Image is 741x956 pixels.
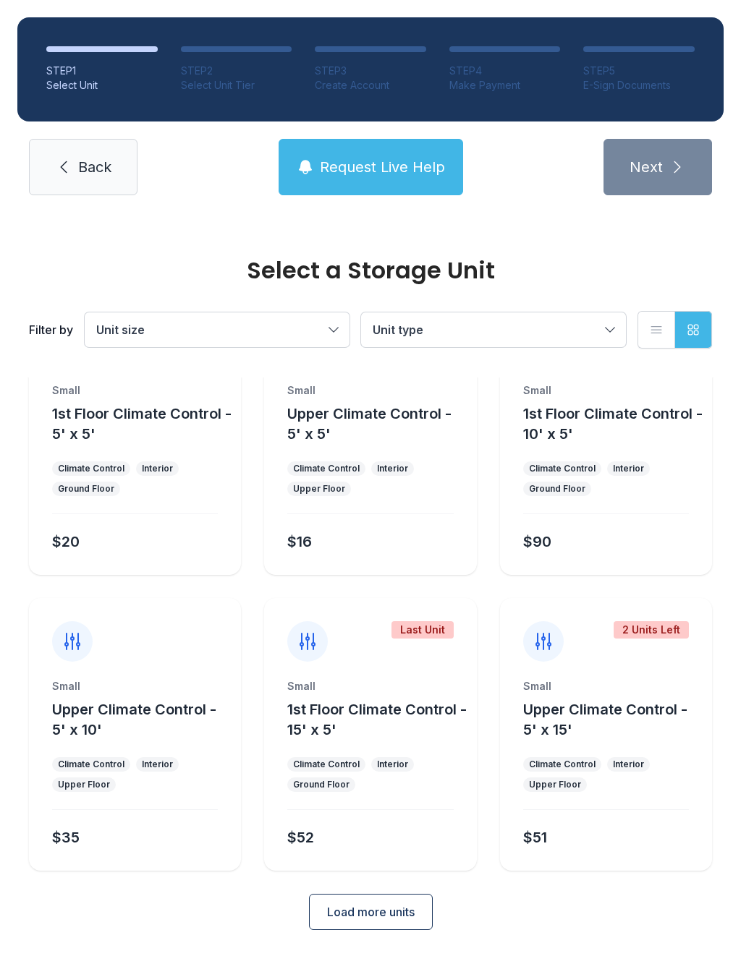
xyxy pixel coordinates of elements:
[52,701,216,738] span: Upper Climate Control - 5' x 10'
[630,157,663,177] span: Next
[377,759,408,770] div: Interior
[293,483,345,495] div: Upper Floor
[287,404,470,444] button: Upper Climate Control - 5' x 5'
[287,532,312,552] div: $16
[613,463,644,474] div: Interior
[614,621,689,639] div: 2 Units Left
[142,759,173,770] div: Interior
[52,679,218,693] div: Small
[287,679,453,693] div: Small
[523,404,706,444] button: 1st Floor Climate Control - 10' x 5'
[523,701,687,738] span: Upper Climate Control - 5' x 15'
[287,701,467,738] span: 1st Floor Climate Control - 15' x 5'
[287,405,452,443] span: Upper Climate Control - 5' x 5'
[320,157,445,177] span: Request Live Help
[58,779,110,790] div: Upper Floor
[78,157,111,177] span: Back
[449,64,561,78] div: STEP 4
[613,759,644,770] div: Interior
[58,759,124,770] div: Climate Control
[142,463,173,474] div: Interior
[529,483,585,495] div: Ground Floor
[529,463,596,474] div: Climate Control
[52,699,235,740] button: Upper Climate Control - 5' x 10'
[52,404,235,444] button: 1st Floor Climate Control - 5' x 5'
[449,78,561,93] div: Make Payment
[29,259,712,282] div: Select a Storage Unit
[52,405,232,443] span: 1st Floor Climate Control - 5' x 5'
[523,699,706,740] button: Upper Climate Control - 5' x 15'
[373,323,423,337] span: Unit type
[523,383,689,398] div: Small
[327,903,415,921] span: Load more units
[583,78,695,93] div: E-Sign Documents
[181,78,292,93] div: Select Unit Tier
[377,463,408,474] div: Interior
[52,827,80,848] div: $35
[315,64,426,78] div: STEP 3
[391,621,454,639] div: Last Unit
[529,779,581,790] div: Upper Floor
[523,532,551,552] div: $90
[293,779,350,790] div: Ground Floor
[96,323,145,337] span: Unit size
[52,532,80,552] div: $20
[529,759,596,770] div: Climate Control
[46,78,158,93] div: Select Unit
[287,827,314,848] div: $52
[29,321,73,338] div: Filter by
[583,64,695,78] div: STEP 5
[523,827,547,848] div: $51
[46,64,158,78] div: STEP 1
[58,463,124,474] div: Climate Control
[293,759,360,770] div: Climate Control
[523,679,689,693] div: Small
[287,699,470,740] button: 1st Floor Climate Control - 15' x 5'
[85,312,350,347] button: Unit size
[293,463,360,474] div: Climate Control
[287,383,453,398] div: Small
[523,405,703,443] span: 1st Floor Climate Control - 10' x 5'
[315,78,426,93] div: Create Account
[52,383,218,398] div: Small
[58,483,114,495] div: Ground Floor
[361,312,626,347] button: Unit type
[181,64,292,78] div: STEP 2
